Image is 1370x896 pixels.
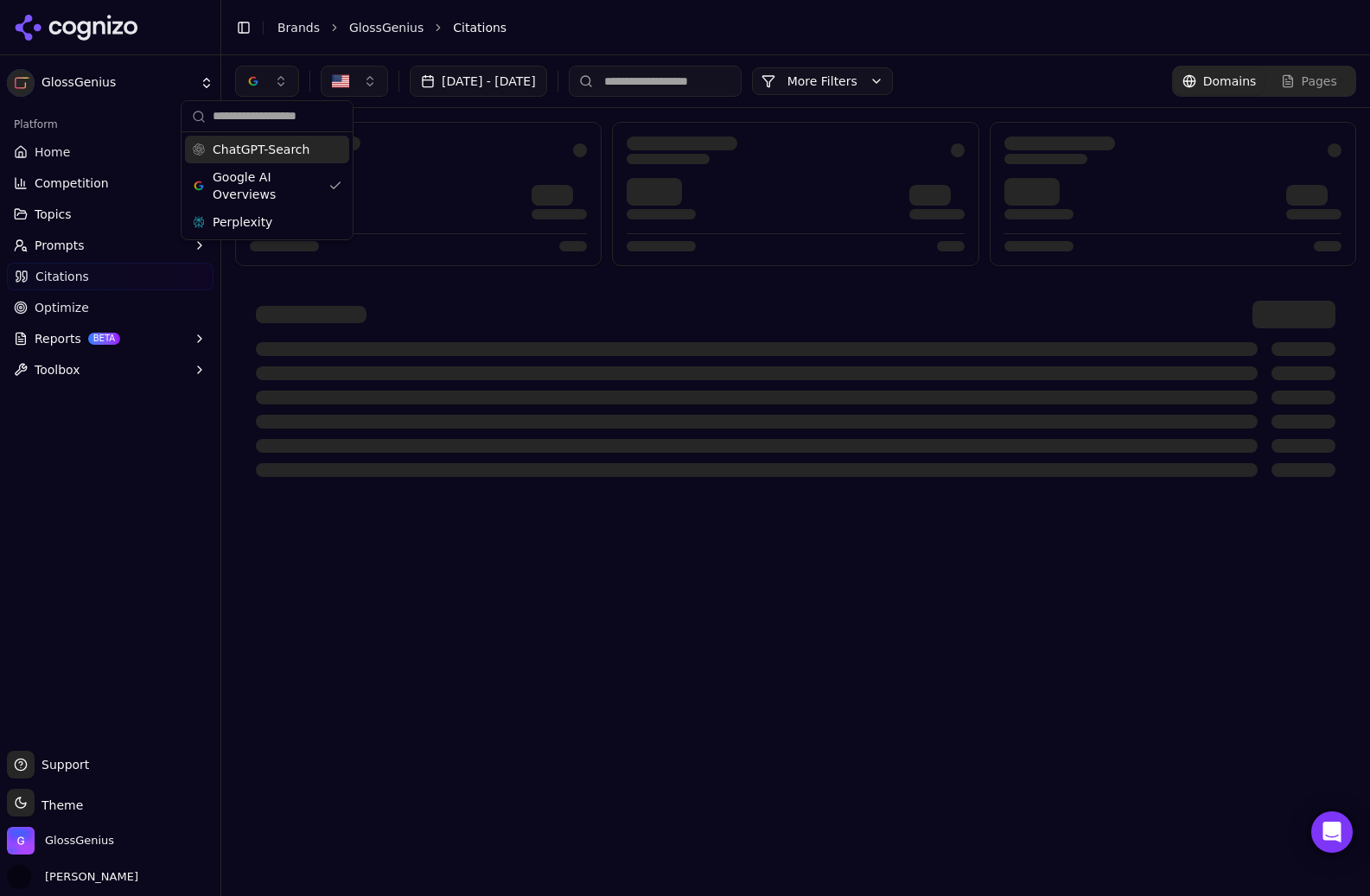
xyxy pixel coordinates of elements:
span: BETA [88,333,120,345]
button: ReportsBETA [7,325,213,353]
span: ChatGPT-Search [213,141,309,158]
span: GlossGenius [41,75,193,91]
img: GlossGenius [7,69,35,97]
span: Topics [35,206,72,223]
button: Topics [7,200,213,228]
button: More Filters [752,67,893,95]
span: Domains [1203,73,1257,90]
span: GlossGenius [45,833,114,848]
nav: breadcrumb [277,19,1322,36]
span: Prompts [35,237,85,254]
div: Platform [7,111,213,138]
button: Toolbox [7,356,213,384]
span: Competition [35,175,109,192]
a: Citations [7,263,213,290]
span: Optimize [35,299,89,316]
span: Citations [35,268,89,285]
img: GlossGenius [7,827,35,855]
a: Brands [277,21,320,35]
span: Theme [35,798,83,812]
a: GlossGenius [349,19,424,36]
span: Google AI Overviews [213,168,322,203]
span: Reports [35,330,81,347]
img: Lauren Guberman [7,865,31,889]
span: Citations [453,19,507,36]
button: Competition [7,169,213,197]
button: Open user button [7,865,138,889]
span: Support [35,756,89,773]
button: [DATE] - [DATE] [410,66,547,97]
span: Perplexity [213,213,272,231]
span: Pages [1302,73,1337,90]
span: [PERSON_NAME] [38,869,138,885]
button: Prompts [7,232,213,259]
button: Open organization switcher [7,827,114,855]
span: Home [35,143,70,161]
div: Open Intercom Messenger [1311,811,1353,853]
a: Home [7,138,213,166]
img: United States [332,73,349,90]
div: Suggestions [182,132,353,239]
a: Optimize [7,294,213,321]
span: Toolbox [35,361,80,378]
